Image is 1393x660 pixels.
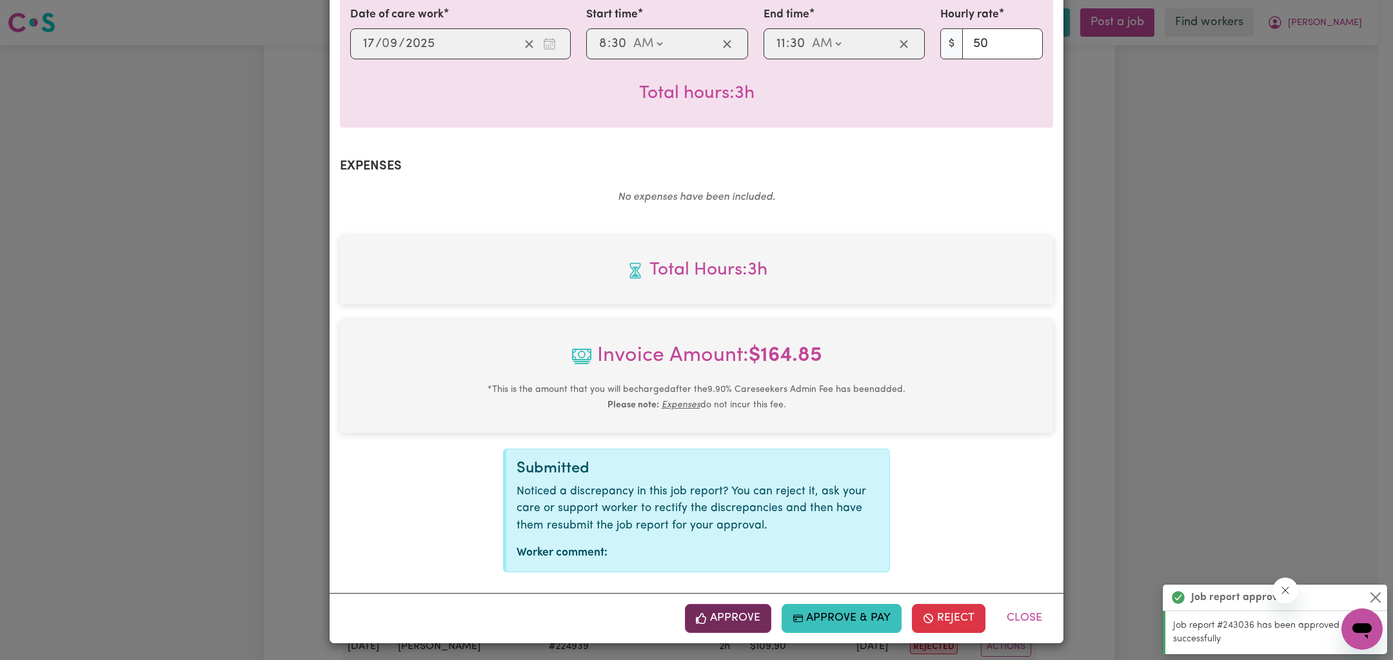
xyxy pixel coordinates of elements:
input: ---- [405,34,435,53]
b: $ 164.85 [749,345,822,366]
input: -- [789,34,805,53]
iframe: Close message [1272,577,1298,603]
input: -- [598,34,608,53]
span: Submitted [517,461,589,476]
input: -- [362,34,375,53]
span: / [399,37,405,51]
input: -- [611,34,627,53]
label: Date of care work [350,6,444,23]
label: End time [764,6,809,23]
span: / [375,37,382,51]
label: Hourly rate [940,6,999,23]
button: Approve [685,604,771,632]
button: Reject [912,604,985,632]
u: Expenses [662,400,700,410]
small: This is the amount that you will be charged after the 9.90 % Careseekers Admin Fee has been added... [488,385,905,410]
input: -- [382,34,399,53]
label: Start time [586,6,638,23]
span: : [608,37,611,51]
span: Total hours worked: 3 hours [639,84,755,102]
h2: Expenses [340,159,1053,174]
button: Approve & Pay [782,604,902,632]
span: $ [940,28,963,59]
p: Job report #243036 has been approved successfully [1173,619,1379,646]
span: Total hours worked: 3 hours [350,257,1043,284]
button: Enter the date of care work [539,34,560,53]
b: Please note: [608,400,659,410]
span: 0 [382,37,390,50]
strong: Worker comment: [517,547,608,558]
p: Noticed a discrepancy in this job report? You can reject it, ask your care or support worker to r... [517,483,879,534]
iframe: Button to launch messaging window [1341,608,1383,650]
input: -- [776,34,786,53]
span: : [786,37,789,51]
strong: Job report approved [1191,590,1290,605]
span: Invoice Amount: [350,340,1043,382]
button: Clear date [519,34,539,53]
em: No expenses have been included. [618,192,775,202]
button: Close [996,604,1053,632]
span: Need any help? [8,9,78,19]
